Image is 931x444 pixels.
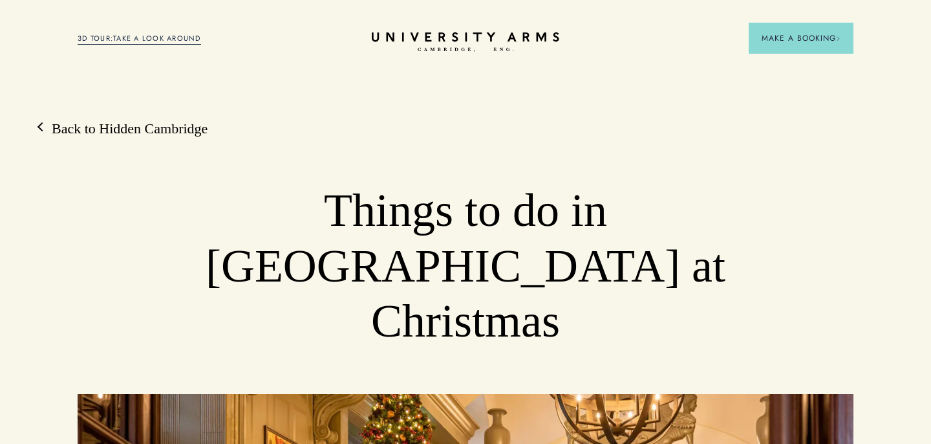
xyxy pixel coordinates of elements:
h1: Things to do in [GEOGRAPHIC_DATA] at Christmas [155,183,776,350]
a: 3D TOUR:TAKE A LOOK AROUND [78,33,201,45]
a: Back to Hidden Cambridge [39,119,208,139]
a: Home [372,32,559,52]
img: Arrow icon [836,36,840,41]
button: Make a BookingArrow icon [749,23,853,54]
span: Make a Booking [762,32,840,44]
